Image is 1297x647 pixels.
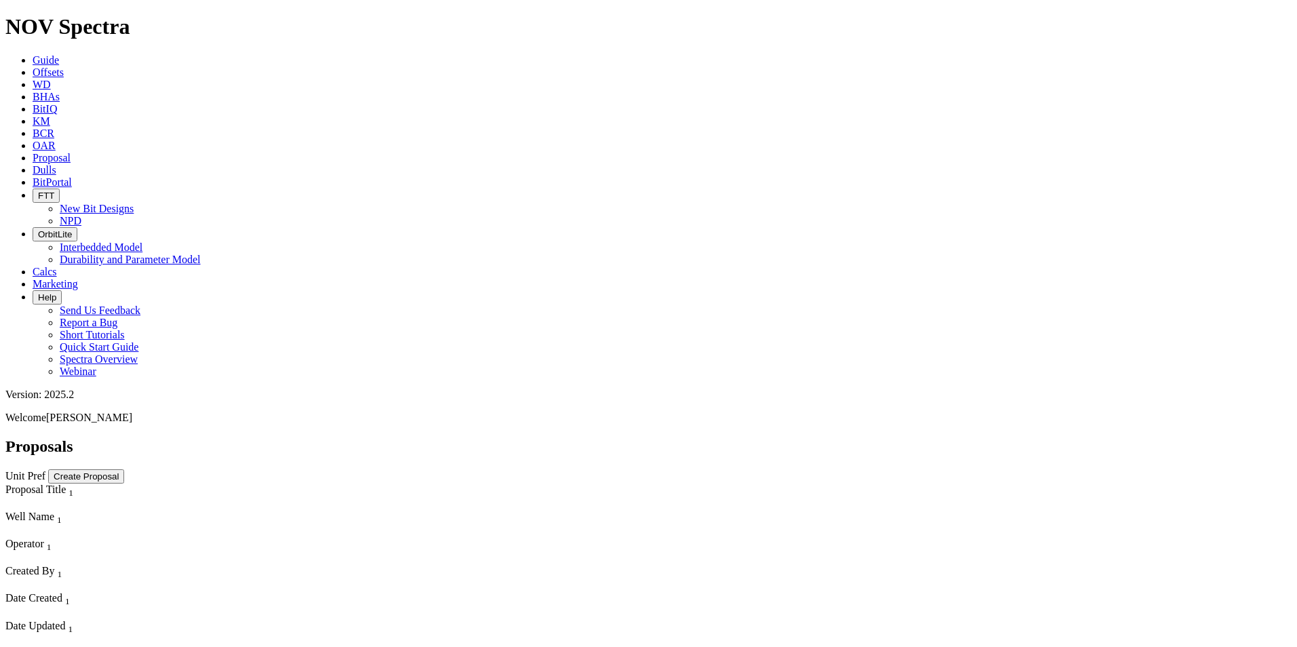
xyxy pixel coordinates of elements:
a: Spectra Overview [60,353,138,365]
a: Offsets [33,66,64,78]
div: Column Menu [5,635,211,647]
div: Proposal Title Sort None [5,484,212,498]
button: Create Proposal [48,469,124,484]
div: Created By Sort None [5,565,212,580]
a: NPD [60,215,81,227]
a: Marketing [33,278,78,290]
span: Sort None [57,565,62,576]
span: Sort None [57,511,62,522]
div: Column Menu [5,553,212,565]
div: Column Menu [5,580,212,592]
sub: 1 [68,624,73,634]
span: [PERSON_NAME] [46,412,132,423]
span: Date Updated [5,620,65,631]
div: Column Menu [5,608,211,620]
a: Proposal [33,152,71,163]
span: Help [38,292,56,302]
a: Durability and Parameter Model [60,254,201,265]
button: OrbitLite [33,227,77,241]
a: Report a Bug [60,317,117,328]
span: Operator [5,538,44,549]
button: FTT [33,189,60,203]
div: Sort None [5,484,212,511]
sub: 1 [47,542,52,552]
a: WD [33,79,51,90]
span: Well Name [5,511,54,522]
span: Date Created [5,592,62,604]
div: Sort None [5,511,212,538]
sub: 1 [57,515,62,525]
span: Sort None [65,592,70,604]
a: Short Tutorials [60,329,125,340]
span: Created By [5,565,54,576]
a: Guide [33,54,59,66]
a: Calcs [33,266,57,277]
a: Quick Start Guide [60,341,138,353]
a: Webinar [60,366,96,377]
div: Date Created Sort None [5,592,211,607]
a: KM [33,115,50,127]
button: Help [33,290,62,305]
span: Sort None [47,538,52,549]
span: Sort None [69,484,73,495]
div: Column Menu [5,526,212,538]
div: Version: 2025.2 [5,389,1292,401]
a: BHAs [33,91,60,102]
div: Column Menu [5,498,212,511]
a: BitPortal [33,176,72,188]
div: Sort None [5,565,212,592]
h2: Proposals [5,437,1292,456]
div: Operator Sort None [5,538,212,553]
a: Interbedded Model [60,241,142,253]
sub: 1 [65,597,70,607]
sub: 1 [69,488,73,498]
sub: 1 [57,569,62,579]
div: Well Name Sort None [5,511,212,526]
span: FTT [38,191,54,201]
span: Sort None [68,620,73,631]
div: Sort None [5,538,212,565]
a: BitIQ [33,103,57,115]
span: OrbitLite [38,229,72,239]
p: Welcome [5,412,1292,424]
a: BCR [33,128,54,139]
span: Proposal Title [5,484,66,495]
a: OAR [33,140,56,151]
div: Sort None [5,620,211,647]
a: Unit Pref [5,470,45,482]
a: New Bit Designs [60,203,134,214]
a: Dulls [33,164,56,176]
div: Date Updated Sort None [5,620,211,635]
div: Sort None [5,592,211,619]
a: Send Us Feedback [60,305,140,316]
h1: NOV Spectra [5,14,1292,39]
